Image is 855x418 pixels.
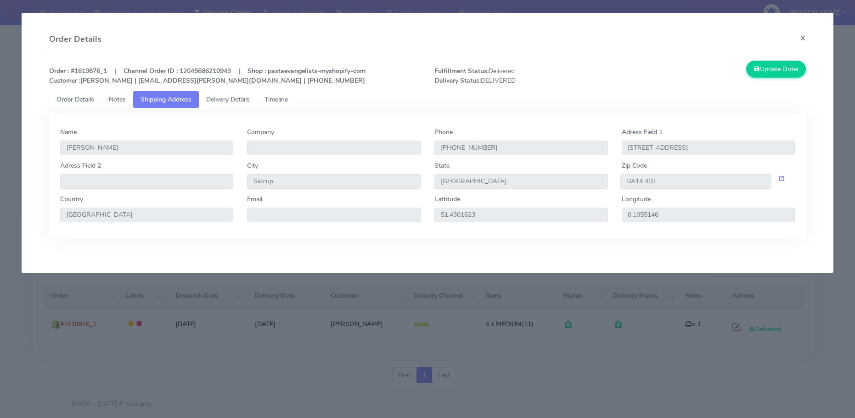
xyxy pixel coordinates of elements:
label: Name [60,127,77,137]
label: Adress Field 2 [60,161,101,170]
label: Lattitude [434,194,460,204]
span: Order Details [56,95,94,104]
label: Zip Code [622,161,647,170]
label: City [247,161,258,170]
strong: Fulfillment Status: [434,67,489,75]
h4: Order Details [49,33,101,45]
strong: Delivery Status: [434,76,481,85]
label: Company [247,127,274,137]
strong: Order : #1619876_1 | Channel Order ID : 12045686210943 | Shop : pastaevangelists-myshopify-com [P... [49,67,366,85]
label: Adress Field 1 [622,127,663,137]
label: Longitude [622,194,651,204]
label: Country [60,194,83,204]
label: Phone [434,127,453,137]
button: Close [793,26,813,50]
strong: Customer : [49,76,80,85]
button: Update Order [746,61,806,78]
label: State [434,161,450,170]
ul: Tabs [49,91,806,108]
span: Delivery Details [206,95,250,104]
span: Notes [109,95,126,104]
span: Timeline [264,95,288,104]
label: Email [247,194,262,204]
span: Delivered DELIVERED [427,66,620,85]
span: Shipping Address [141,95,191,104]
